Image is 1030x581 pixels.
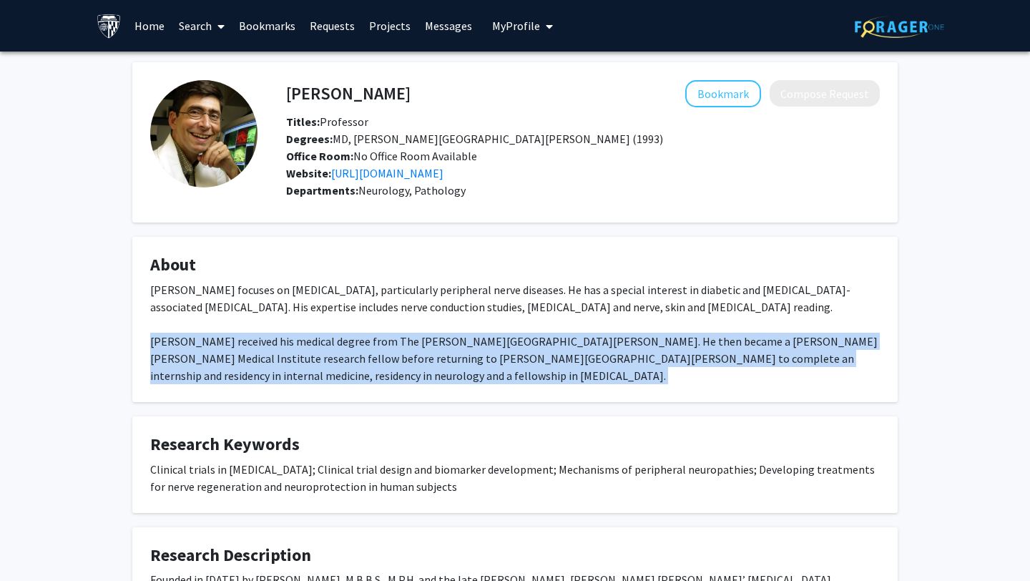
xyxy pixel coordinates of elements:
[286,149,353,163] b: Office Room:
[286,80,411,107] h4: [PERSON_NAME]
[286,132,333,146] b: Degrees:
[150,281,880,384] div: [PERSON_NAME] focuses on [MEDICAL_DATA], particularly peripheral nerve diseases. He has a special...
[331,166,443,180] a: Opens in a new tab
[362,1,418,51] a: Projects
[286,166,331,180] b: Website:
[150,545,880,566] h4: Research Description
[150,80,257,187] img: Profile Picture
[685,80,761,107] button: Add Michael Polydefkis to Bookmarks
[969,517,1019,570] iframe: Chat
[127,1,172,51] a: Home
[232,1,303,51] a: Bookmarks
[286,132,663,146] span: MD, [PERSON_NAME][GEOGRAPHIC_DATA][PERSON_NAME] (1993)
[150,255,880,275] h4: About
[286,114,368,129] span: Professor
[286,183,358,197] b: Departments:
[286,114,320,129] b: Titles:
[150,434,880,455] h4: Research Keywords
[172,1,232,51] a: Search
[770,80,880,107] button: Compose Request to Michael Polydefkis
[303,1,362,51] a: Requests
[492,19,540,33] span: My Profile
[150,461,880,495] div: Clinical trials in [MEDICAL_DATA]; Clinical trial design and biomarker development; Mechanisms of...
[286,149,477,163] span: No Office Room Available
[97,14,122,39] img: Johns Hopkins University Logo
[418,1,479,51] a: Messages
[855,16,944,38] img: ForagerOne Logo
[358,183,466,197] span: Neurology, Pathology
